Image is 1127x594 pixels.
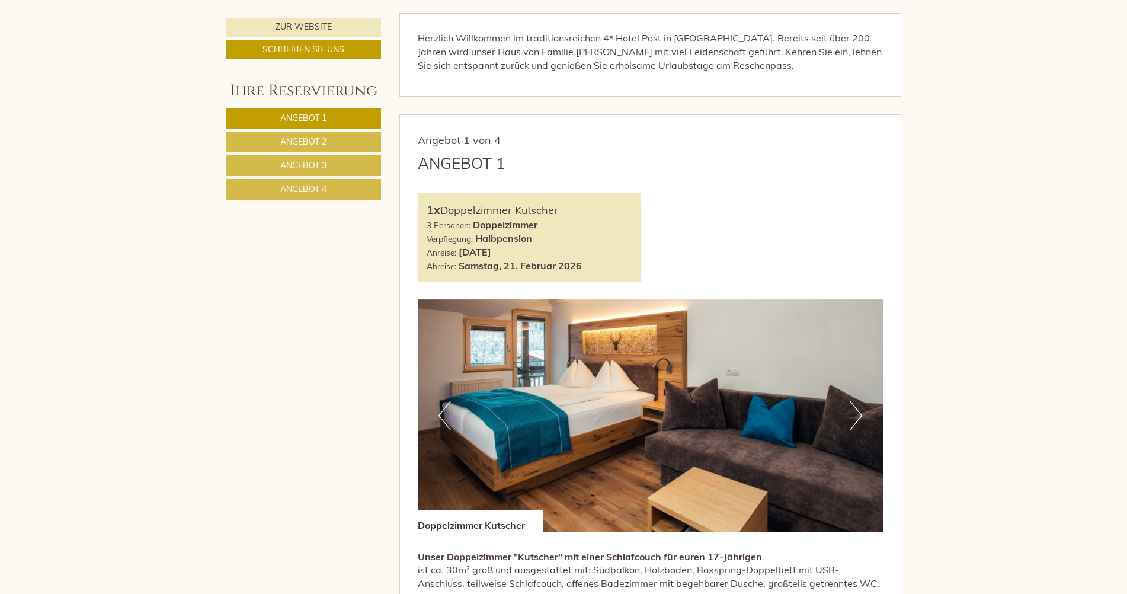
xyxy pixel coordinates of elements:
[427,247,456,257] small: Anreise:
[427,234,473,244] small: Verpflegung:
[427,220,470,230] small: 3 Personen:
[418,31,883,72] p: Herzlich Willkommen im traditionsreichen 4* Hotel Post in [GEOGRAPHIC_DATA]. Bereits seit über 20...
[850,401,862,430] button: Next
[418,152,505,174] div: Angebot 1
[418,551,762,563] strong: Unser Doppelzimmer "Kutscher" mit einer Schlafcouch für euren 17-Jährigen
[418,510,543,532] div: Doppelzimmer Kutscher
[226,80,381,102] div: Ihre Reservierung
[418,133,501,147] span: Angebot 1 von 4
[459,260,582,272] b: Samstag, 21. Februar 2026
[280,113,326,123] span: Angebot 1
[280,184,326,194] span: Angebot 4
[459,246,491,258] b: [DATE]
[475,232,532,244] b: Halbpension
[473,219,537,231] b: Doppelzimmer
[438,401,451,430] button: Previous
[427,202,440,217] b: 1x
[226,40,381,59] a: Schreiben Sie uns
[427,202,633,219] div: Doppelzimmer Kutscher
[418,299,883,532] img: image
[226,18,381,37] a: Zur Website
[280,136,326,147] span: Angebot 2
[280,160,326,171] span: Angebot 3
[427,261,456,271] small: Abreise:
